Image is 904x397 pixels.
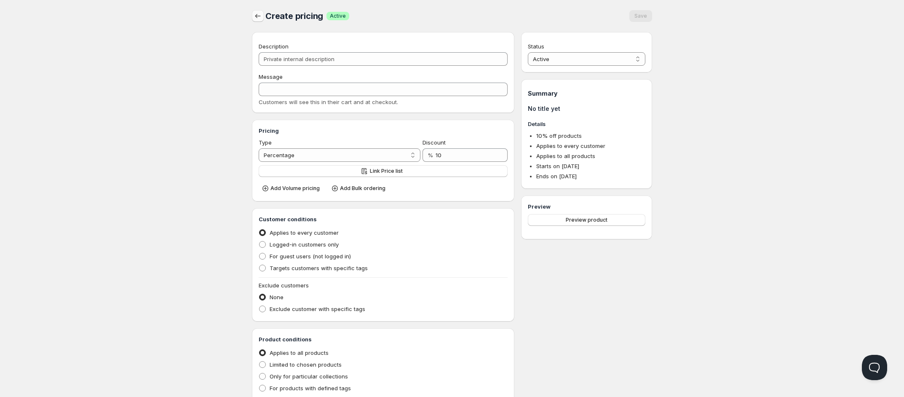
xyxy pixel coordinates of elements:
[259,126,508,135] h3: Pricing
[259,99,398,105] span: Customers will see this in their cart and at checkout.
[270,361,342,368] span: Limited to chosen products
[340,185,385,192] span: Add Bulk ordering
[259,282,309,289] span: Exclude customers
[270,253,351,260] span: For guest users (not logged in)
[528,105,645,113] h1: No title yet
[270,265,368,271] span: Targets customers with specific tags
[328,182,390,194] button: Add Bulk ordering
[270,306,365,312] span: Exclude customer with specific tags
[528,43,544,50] span: Status
[265,11,323,21] span: Create pricing
[528,120,645,128] h3: Details
[259,52,508,66] input: Private internal description
[862,355,887,380] iframe: Help Scout Beacon - Open
[566,217,607,223] span: Preview product
[528,89,645,98] h1: Summary
[259,165,508,177] button: Link Price list
[270,349,329,356] span: Applies to all products
[428,152,433,158] span: %
[270,373,348,380] span: Only for particular collections
[528,214,645,226] button: Preview product
[536,153,595,159] span: Applies to all products
[259,73,283,80] span: Message
[270,185,320,192] span: Add Volume pricing
[270,294,284,300] span: None
[423,139,446,146] span: Discount
[270,241,339,248] span: Logged-in customers only
[536,163,579,169] span: Starts on [DATE]
[270,385,351,392] span: For products with defined tags
[528,202,645,211] h3: Preview
[259,215,508,223] h3: Customer conditions
[536,142,605,149] span: Applies to every customer
[259,139,272,146] span: Type
[259,43,289,50] span: Description
[330,13,346,19] span: Active
[370,168,403,174] span: Link Price list
[270,229,339,236] span: Applies to every customer
[259,182,325,194] button: Add Volume pricing
[536,173,577,180] span: Ends on [DATE]
[536,132,582,139] span: 10 % off products
[259,335,508,343] h3: Product conditions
